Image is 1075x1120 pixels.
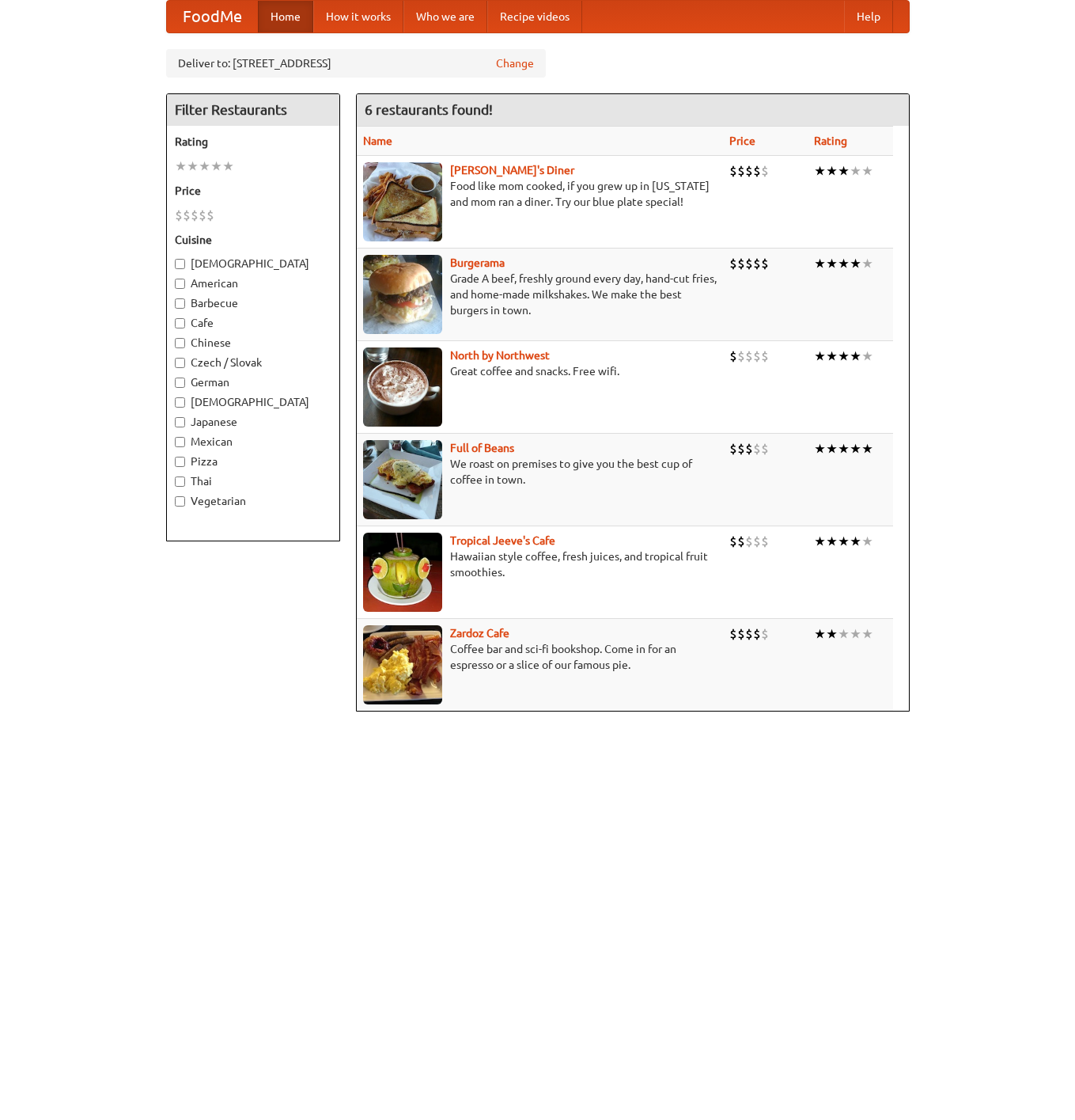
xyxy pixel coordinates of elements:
[363,625,442,704] img: zardoz.jpg
[745,533,753,550] li: $
[206,207,214,224] li: $
[729,255,737,272] li: $
[826,440,838,457] li: ★
[761,625,769,643] li: $
[175,493,331,509] label: Vegetarian
[737,347,745,365] li: $
[363,347,442,427] img: north.jpg
[838,625,850,643] li: ★
[850,255,861,272] li: ★
[753,440,761,457] li: $
[737,533,745,550] li: $
[191,207,199,224] li: $
[175,315,331,331] label: Cafe
[814,625,826,643] li: ★
[175,434,331,450] label: Mexican
[753,162,761,180] li: $
[861,347,873,365] li: ★
[745,255,753,272] li: $
[450,442,514,454] b: Full of Beans
[313,1,403,32] a: How it works
[175,134,331,150] h5: Rating
[737,625,745,643] li: $
[737,440,745,457] li: $
[745,162,753,180] li: $
[175,275,331,291] label: American
[729,347,737,365] li: $
[729,625,737,643] li: $
[175,473,331,489] label: Thai
[175,374,331,390] label: German
[861,625,873,643] li: ★
[363,440,442,519] img: beans.jpg
[814,135,847,147] a: Rating
[753,255,761,272] li: $
[175,338,185,348] input: Chinese
[826,162,838,180] li: ★
[175,259,185,269] input: [DEMOGRAPHIC_DATA]
[175,437,185,447] input: Mexican
[450,256,505,269] a: Burgerama
[175,295,331,311] label: Barbecue
[850,440,861,457] li: ★
[450,164,574,177] b: [PERSON_NAME]'s Diner
[167,1,258,32] a: FoodMe
[838,533,850,550] li: ★
[365,102,493,117] ng-pluralize: 6 restaurants found!
[175,454,331,469] label: Pizza
[175,496,185,507] input: Vegetarian
[814,440,826,457] li: ★
[753,533,761,550] li: $
[175,417,185,427] input: Japanese
[838,347,850,365] li: ★
[199,207,206,224] li: $
[826,255,838,272] li: ★
[222,158,234,175] li: ★
[175,207,183,224] li: $
[258,1,313,32] a: Home
[175,279,185,289] input: American
[826,533,838,550] li: ★
[363,162,442,241] img: sallys.jpg
[450,627,509,640] a: Zardoz Cafe
[850,533,861,550] li: ★
[814,255,826,272] li: ★
[175,457,185,467] input: Pizza
[175,318,185,328] input: Cafe
[850,162,861,180] li: ★
[861,255,873,272] li: ★
[753,347,761,365] li: $
[838,162,850,180] li: ★
[187,158,199,175] li: ★
[729,533,737,550] li: $
[450,534,555,547] a: Tropical Jeeve's Cafe
[175,378,185,388] input: German
[737,255,745,272] li: $
[761,440,769,457] li: $
[745,347,753,365] li: $
[861,533,873,550] li: ★
[745,440,753,457] li: $
[175,355,331,370] label: Czech / Slovak
[175,298,185,309] input: Barbecue
[199,158,210,175] li: ★
[850,625,861,643] li: ★
[814,347,826,365] li: ★
[450,349,550,362] a: North by Northwest
[363,178,717,210] p: Food like mom cooked, if you grew up in [US_STATE] and mom ran a diner. Try our blue plate special!
[166,49,546,78] div: Deliver to: [STREET_ADDRESS]
[175,158,187,175] li: ★
[487,1,582,32] a: Recipe videos
[814,533,826,550] li: ★
[175,394,331,410] label: [DEMOGRAPHIC_DATA]
[761,255,769,272] li: $
[826,625,838,643] li: ★
[814,162,826,180] li: ★
[403,1,487,32] a: Who we are
[753,625,761,643] li: $
[363,641,717,673] p: Coffee bar and sci-fi bookshop. Come in for an espresso or a slice of our famous pie.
